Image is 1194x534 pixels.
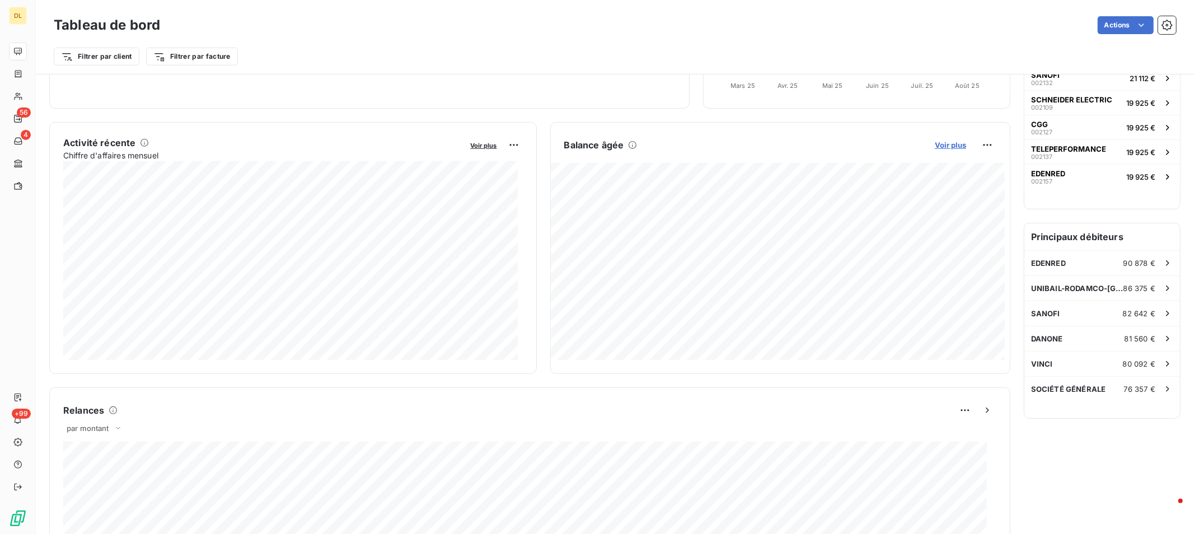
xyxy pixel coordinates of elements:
span: Voir plus [471,142,497,149]
button: EDENRED00215719 925 € [1024,164,1180,189]
span: 56 [17,107,31,118]
h6: Balance âgée [564,138,624,152]
span: par montant [67,424,109,433]
span: 19 925 € [1126,123,1155,132]
button: Voir plus [931,140,970,150]
button: Filtrer par client [54,48,139,65]
span: 002127 [1031,129,1052,135]
span: 81 560 € [1125,334,1155,343]
tspan: Août 25 [955,82,980,90]
span: 86 375 € [1123,284,1155,293]
span: 21 112 € [1130,74,1155,83]
button: Voir plus [467,140,500,150]
span: 82 642 € [1123,309,1155,318]
span: DANONE [1031,334,1063,343]
span: 19 925 € [1126,99,1155,107]
a: 56 [9,110,26,128]
span: 80 092 € [1123,359,1155,368]
button: CGG00212719 925 € [1024,115,1180,139]
tspan: Mars 25 [731,82,755,90]
div: DL [9,7,27,25]
span: Chiffre d'affaires mensuel [63,149,463,161]
tspan: Avr. 25 [778,82,798,90]
span: SOCIÉTÉ GÉNÉRALE [1031,385,1106,394]
button: TELEPERFORMANCE00213719 925 € [1024,139,1180,164]
button: SCHNEIDER ELECTRIC00210919 925 € [1024,90,1180,115]
span: 4 [21,130,31,140]
span: VINCI [1031,359,1053,368]
button: Actions [1098,16,1154,34]
button: SANOFI00213221 112 € [1024,65,1180,90]
a: 4 [9,132,26,150]
span: 76 357 € [1124,385,1155,394]
tspan: Juil. 25 [911,82,934,90]
img: Logo LeanPay [9,509,27,527]
button: Filtrer par facture [146,48,238,65]
span: UNIBAIL-RODAMCO-[GEOGRAPHIC_DATA] [1031,284,1123,293]
h6: Relances [63,404,104,417]
span: 002132 [1031,79,1053,86]
span: 002137 [1031,153,1052,160]
span: SANOFI [1031,71,1060,79]
span: 002157 [1031,178,1052,185]
h3: Tableau de bord [54,15,160,35]
h6: Activité récente [63,136,135,149]
span: TELEPERFORMANCE [1031,144,1106,153]
span: 19 925 € [1126,148,1155,157]
span: +99 [12,409,31,419]
span: SANOFI [1031,309,1060,318]
h6: Principaux débiteurs [1024,223,1180,250]
span: EDENRED [1031,169,1065,178]
span: 90 878 € [1123,259,1155,268]
tspan: Mai 25 [822,82,843,90]
span: CGG [1031,120,1048,129]
tspan: Juin 25 [866,82,889,90]
iframe: Intercom live chat [1156,496,1183,523]
span: SCHNEIDER ELECTRIC [1031,95,1112,104]
span: 002109 [1031,104,1053,111]
span: EDENRED [1031,259,1066,268]
span: 19 925 € [1126,172,1155,181]
span: Voir plus [935,140,966,149]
